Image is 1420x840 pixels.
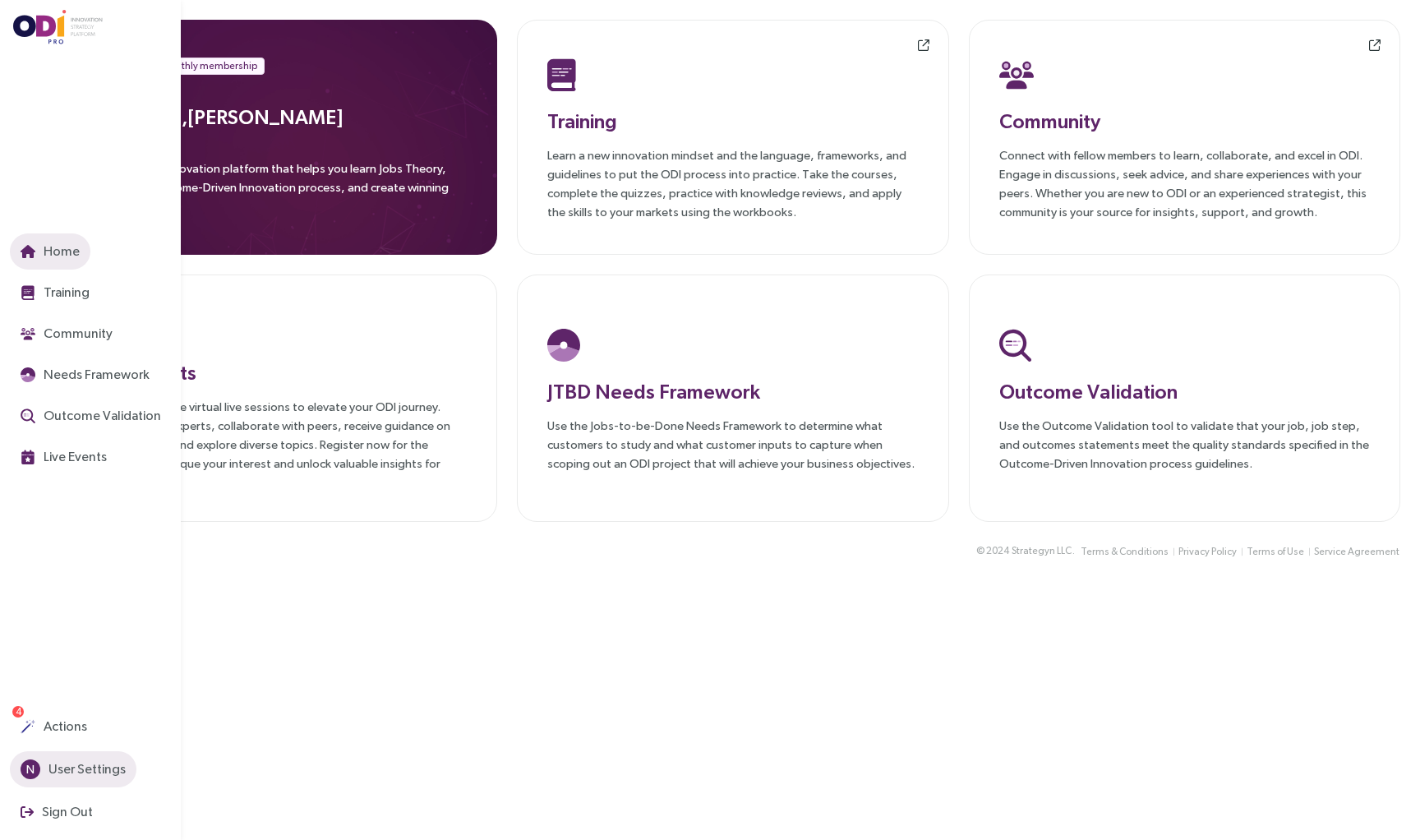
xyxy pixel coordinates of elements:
[95,102,468,132] h3: Welcome, [PERSON_NAME]
[1081,544,1169,560] span: Terms & Conditions
[40,716,87,736] span: Actions
[21,450,35,464] img: Live Events
[999,416,1370,473] p: Use the Outcome Validation tool to validate that your job, job step, and outcomes statements meet...
[999,145,1370,221] p: Connect with fellow members to learn, collaborate, and excel in ODI. Engage in discussions, seek ...
[10,233,90,270] button: Home
[96,358,467,387] h3: Live Events
[547,145,918,221] p: Learn a new innovation mindset and the language, frameworks, and guidelines to put the ODI proces...
[10,794,104,830] button: Sign Out
[40,323,113,344] span: Community
[13,10,104,44] img: ODIpro
[40,241,80,261] span: Home
[1012,543,1072,559] span: Strategyn LLC
[1314,544,1399,560] span: Service Agreement
[45,759,126,779] span: User Settings
[999,58,1034,91] img: Community
[21,285,35,300] img: Training
[40,282,90,302] span: Training
[547,416,918,473] p: Use the Jobs-to-be-Done Needs Framework to determine what customers to study and what customer in...
[1080,543,1169,561] button: Terms & Conditions
[10,357,160,393] button: Needs Framework
[1178,543,1238,561] button: Privacy Policy
[12,706,24,718] sup: 4
[21,367,35,382] img: JTBD Needs Framework
[1246,543,1305,561] button: Terms of Use
[95,159,468,225] p: ODIpro is an innovation platform that helps you learn Jobs Theory, apply the Outcome-Driven Innov...
[10,398,172,434] button: Outcome Validation
[40,446,107,467] span: Live Events
[10,275,100,311] button: Training
[547,58,576,91] img: Training
[40,405,161,426] span: Outcome Validation
[547,106,918,136] h3: Training
[1247,544,1304,560] span: Terms of Use
[162,58,257,74] span: Monthly membership
[999,106,1370,136] h3: Community
[999,329,1031,362] img: Outcome Validation
[21,719,35,734] img: Actions
[547,376,918,406] h3: JTBD Needs Framework
[10,751,136,787] button: NUser Settings
[547,329,580,362] img: JTBD Needs Platform
[39,801,93,822] span: Sign Out
[96,397,467,492] p: Join our exclusive virtual live sessions to elevate your ODI journey. Connect with experts, colla...
[1011,542,1072,560] button: Strategyn LLC
[976,542,1075,560] div: © 2024 .
[10,316,123,352] button: Community
[21,408,35,423] img: Outcome Validation
[1313,543,1400,561] button: Service Agreement
[1178,544,1237,560] span: Privacy Policy
[16,706,21,718] span: 4
[26,759,35,779] span: N
[10,439,118,475] button: Live Events
[999,376,1370,406] h3: Outcome Validation
[21,326,35,341] img: Community
[40,364,150,385] span: Needs Framework
[10,708,98,745] button: Actions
